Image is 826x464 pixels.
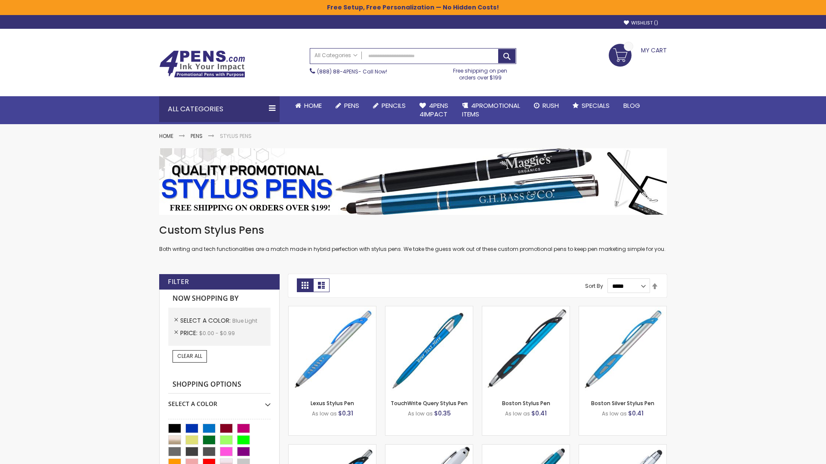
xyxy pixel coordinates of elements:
[168,290,271,308] strong: Now Shopping by
[385,306,473,313] a: TouchWrite Query Stylus Pen-Blue Light
[168,394,271,408] div: Select A Color
[542,101,559,110] span: Rush
[338,409,353,418] span: $0.31
[168,277,189,287] strong: Filter
[199,330,235,337] span: $0.00 - $0.99
[455,96,527,124] a: 4PROMOTIONALITEMS
[310,49,362,63] a: All Categories
[289,444,376,452] a: Lexus Metallic Stylus Pen-Blue - Light
[317,68,387,75] span: - Call Now!
[616,96,647,115] a: Blog
[482,306,570,394] img: Boston Stylus Pen-Blue - Light
[591,400,654,407] a: Boston Silver Stylus Pen
[314,52,358,59] span: All Categories
[444,64,517,81] div: Free shipping on pen orders over $199
[288,96,329,115] a: Home
[180,329,199,337] span: Price
[344,101,359,110] span: Pens
[531,409,547,418] span: $0.41
[419,101,448,119] span: 4Pens 4impact
[413,96,455,124] a: 4Pens4impact
[329,96,366,115] a: Pens
[502,400,550,407] a: Boston Stylus Pen
[624,20,658,26] a: Wishlist
[582,101,610,110] span: Specials
[311,400,354,407] a: Lexus Stylus Pen
[579,306,666,313] a: Boston Silver Stylus Pen-Blue - Light
[220,132,252,140] strong: Stylus Pens
[180,316,232,325] span: Select A Color
[159,132,173,140] a: Home
[527,96,566,115] a: Rush
[434,409,451,418] span: $0.35
[232,317,257,324] span: Blue Light
[385,444,473,452] a: Kimberly Logo Stylus Pens-LT-Blue
[382,101,406,110] span: Pencils
[159,223,667,253] div: Both writing and tech functionalities are a match made in hybrid perfection with stylus pens. We ...
[623,101,640,110] span: Blog
[191,132,203,140] a: Pens
[289,306,376,313] a: Lexus Stylus Pen-Blue - Light
[385,306,473,394] img: TouchWrite Query Stylus Pen-Blue Light
[366,96,413,115] a: Pencils
[304,101,322,110] span: Home
[317,68,358,75] a: (888) 88-4PENS
[482,306,570,313] a: Boston Stylus Pen-Blue - Light
[628,409,644,418] span: $0.41
[391,400,468,407] a: TouchWrite Query Stylus Pen
[566,96,616,115] a: Specials
[297,278,313,292] strong: Grid
[505,410,530,417] span: As low as
[579,306,666,394] img: Boston Silver Stylus Pen-Blue - Light
[173,350,207,362] a: Clear All
[289,306,376,394] img: Lexus Stylus Pen-Blue - Light
[177,352,202,360] span: Clear All
[602,410,627,417] span: As low as
[579,444,666,452] a: Silver Cool Grip Stylus Pen-Blue - Light
[159,96,280,122] div: All Categories
[482,444,570,452] a: Lory Metallic Stylus Pen-Blue - Light
[408,410,433,417] span: As low as
[159,223,667,237] h1: Custom Stylus Pens
[462,101,520,119] span: 4PROMOTIONAL ITEMS
[159,50,245,78] img: 4Pens Custom Pens and Promotional Products
[585,282,603,290] label: Sort By
[159,148,667,215] img: Stylus Pens
[168,375,271,394] strong: Shopping Options
[312,410,337,417] span: As low as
